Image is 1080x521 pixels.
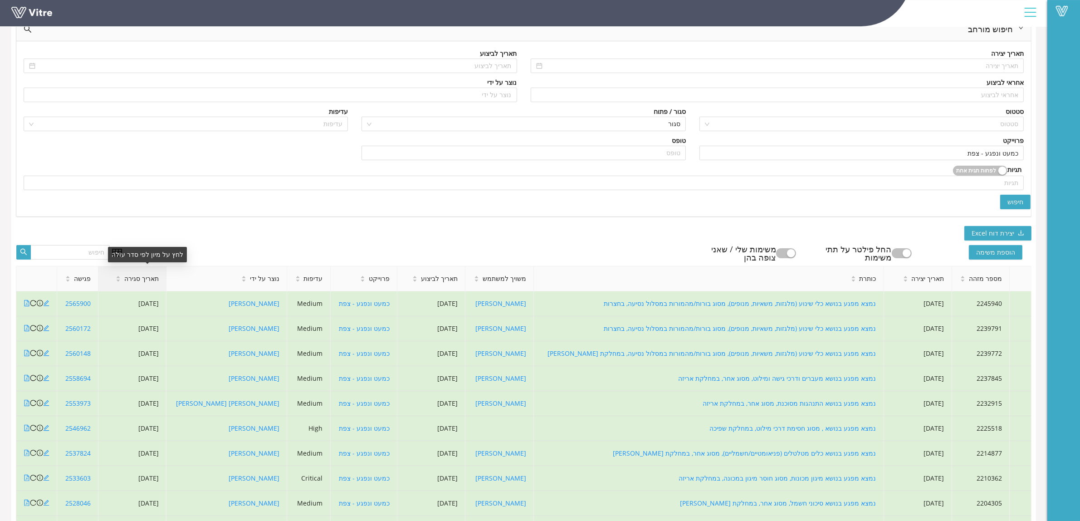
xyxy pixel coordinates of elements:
span: caret-up [474,275,479,280]
td: [DATE] [884,416,952,441]
span: edit [43,475,49,481]
a: 2528046 [65,499,91,507]
span: לפחות תגית אחת [956,166,996,176]
div: החל פילטר על תתי משימות [814,245,891,261]
td: Critical [287,466,331,491]
span: reload [30,350,36,356]
a: file-pdf [24,474,30,482]
span: search [20,248,27,256]
a: file-pdf [24,449,30,457]
a: edit [43,499,49,507]
a: edit [43,299,49,308]
span: info-circle [37,425,43,431]
span: caret-down [116,278,121,283]
a: edit [43,349,49,358]
td: [DATE] [884,366,952,391]
span: info-circle [37,400,43,406]
span: edit [43,425,49,431]
td: Medium [287,391,331,416]
div: משימות שלי / שאני צופה בהן [699,245,776,261]
span: edit [43,350,49,356]
a: file-pdf [24,349,30,358]
a: כמעט ונפגע - צפת [339,399,390,408]
button: downloadיצירת דוח Excel [964,226,1031,241]
a: file-pdf [24,499,30,507]
a: [PERSON_NAME] [PERSON_NAME] [176,399,279,408]
span: caret-up [960,275,965,280]
td: 2204305 [952,491,1010,516]
td: [DATE] [397,291,465,316]
span: info-circle [37,375,43,381]
span: reload [30,450,36,456]
a: כמעט ונפגע - צפת [339,299,390,308]
td: Medium [287,316,331,341]
span: caret-up [360,275,365,280]
span: caret-up [903,275,908,280]
div: נוצר על ידי [488,78,517,88]
a: [PERSON_NAME] [229,349,279,358]
span: caret-up [65,275,70,280]
td: [DATE] [397,466,465,491]
span: right [1018,25,1024,30]
div: לחץ על מיון לפי סדר עולה [108,247,187,262]
td: [DATE] [98,416,166,441]
a: file-pdf [24,374,30,383]
span: חיפוש [1007,197,1023,207]
td: High [287,416,331,441]
span: info-circle [37,350,43,356]
td: 2239791 [952,316,1010,341]
div: עדיפות [329,107,348,117]
td: Medium [287,341,331,366]
td: 2214877 [952,441,1010,466]
a: נמצא מפגע בנושא כלי שינוע (מלגזות, משאיות, מנופים), מסוג בורות/מהמורות במסלול נסיעה, בחצרות [604,324,876,333]
span: משויך למשתמש [483,274,526,284]
span: הוספת משימה [969,245,1022,260]
a: edit [43,424,49,433]
a: [PERSON_NAME] [475,349,526,358]
span: reload [30,475,36,481]
a: נמצא מפגע בנושא כלי שינוע (מלגזות, משאיות, מנופים), מסוג בורות/מהמורות במסלול נסיעה, בחצרות [604,299,876,308]
span: caret-down [412,278,417,283]
input: חיפוש [30,245,110,260]
span: reload [30,400,36,406]
span: info-circle [37,300,43,306]
td: [DATE] [98,366,166,391]
div: סגור / פתוח [654,107,686,117]
td: [DATE] [98,341,166,366]
a: [PERSON_NAME] [475,449,526,457]
span: download [1018,230,1024,237]
td: Medium [287,291,331,316]
a: edit [43,374,49,383]
td: 2245940 [952,291,1010,316]
td: [DATE] [98,291,166,316]
td: [DATE] [397,491,465,516]
span: כותרת [860,274,876,284]
td: [DATE] [98,491,166,516]
td: Medium [287,491,331,516]
div: תאריך יצירה [991,49,1024,59]
a: [PERSON_NAME] [475,399,526,408]
td: 2210362 [952,466,1010,491]
button: חיפוש [1000,195,1031,209]
a: 2533603 [65,474,91,482]
td: Medium [287,366,331,391]
a: כמעט ונפגע - צפת [339,349,390,358]
a: נמצא מפגע בנושא כלים מטלטלים (פניאומטיים/חשמליים), מסוג אחר, במחלקת [PERSON_NAME] [613,449,876,457]
td: Medium [287,441,331,466]
td: [DATE] [397,366,465,391]
a: file-pdf [24,424,30,433]
td: [DATE] [397,341,465,366]
span: file-pdf [24,350,30,356]
div: rightחיפוש מורחב [16,17,1031,41]
a: 2537824 [65,449,91,457]
span: פגישה [74,274,91,284]
button: search [16,245,31,260]
span: edit [43,325,49,331]
span: caret-down [295,278,300,283]
a: [PERSON_NAME] [475,299,526,308]
a: כמעט ונפגע - צפת [339,374,390,383]
a: edit [43,399,49,408]
span: edit [43,400,49,406]
span: edit [43,500,49,506]
span: caret-up [412,275,417,280]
